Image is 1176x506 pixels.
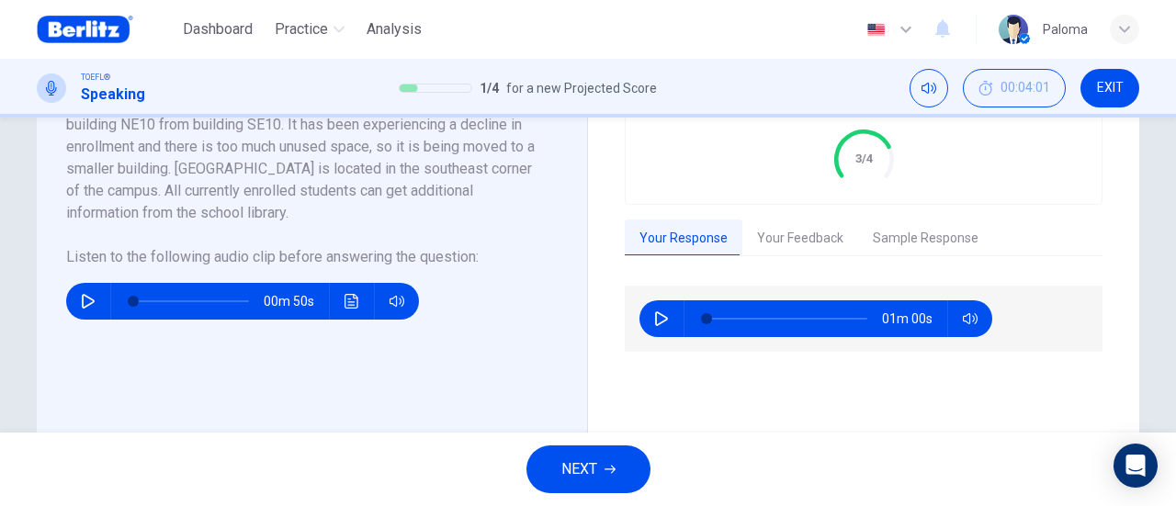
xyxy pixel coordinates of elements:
[625,219,1102,258] div: basic tabs example
[963,69,1066,107] button: 00:04:01
[742,219,858,258] button: Your Feedback
[267,13,352,46] button: Practice
[910,69,948,107] div: Mute
[66,246,536,268] h6: Listen to the following audio clip before answering the question :
[183,18,253,40] span: Dashboard
[999,15,1028,44] img: Profile picture
[561,456,597,482] span: NEXT
[865,23,888,37] img: en
[1080,69,1139,107] button: EXIT
[367,18,422,40] span: Analysis
[37,11,175,48] a: Berlitz Brasil logo
[625,219,742,258] button: Your Response
[882,300,947,337] span: 01m 00s
[526,445,650,493] button: NEXT
[1114,444,1158,488] div: Open Intercom Messenger
[480,77,499,99] span: 1 / 4
[855,152,873,165] text: 3/4
[1043,18,1088,40] div: Paloma
[858,219,993,258] button: Sample Response
[337,283,367,320] button: Click to see the audio transcription
[359,13,429,46] button: Analysis
[963,69,1066,107] div: Hide
[37,11,133,48] img: Berlitz Brasil logo
[275,18,328,40] span: Practice
[1097,81,1124,96] span: EXIT
[81,84,145,106] h1: Speaking
[506,77,657,99] span: for a new Projected Score
[66,92,536,224] h6: Starting [DATE], the children-tutoring center is going to be moved to building NE10 from building...
[81,71,110,84] span: TOEFL®
[1001,81,1050,96] span: 00:04:01
[175,13,260,46] button: Dashboard
[264,283,329,320] span: 00m 50s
